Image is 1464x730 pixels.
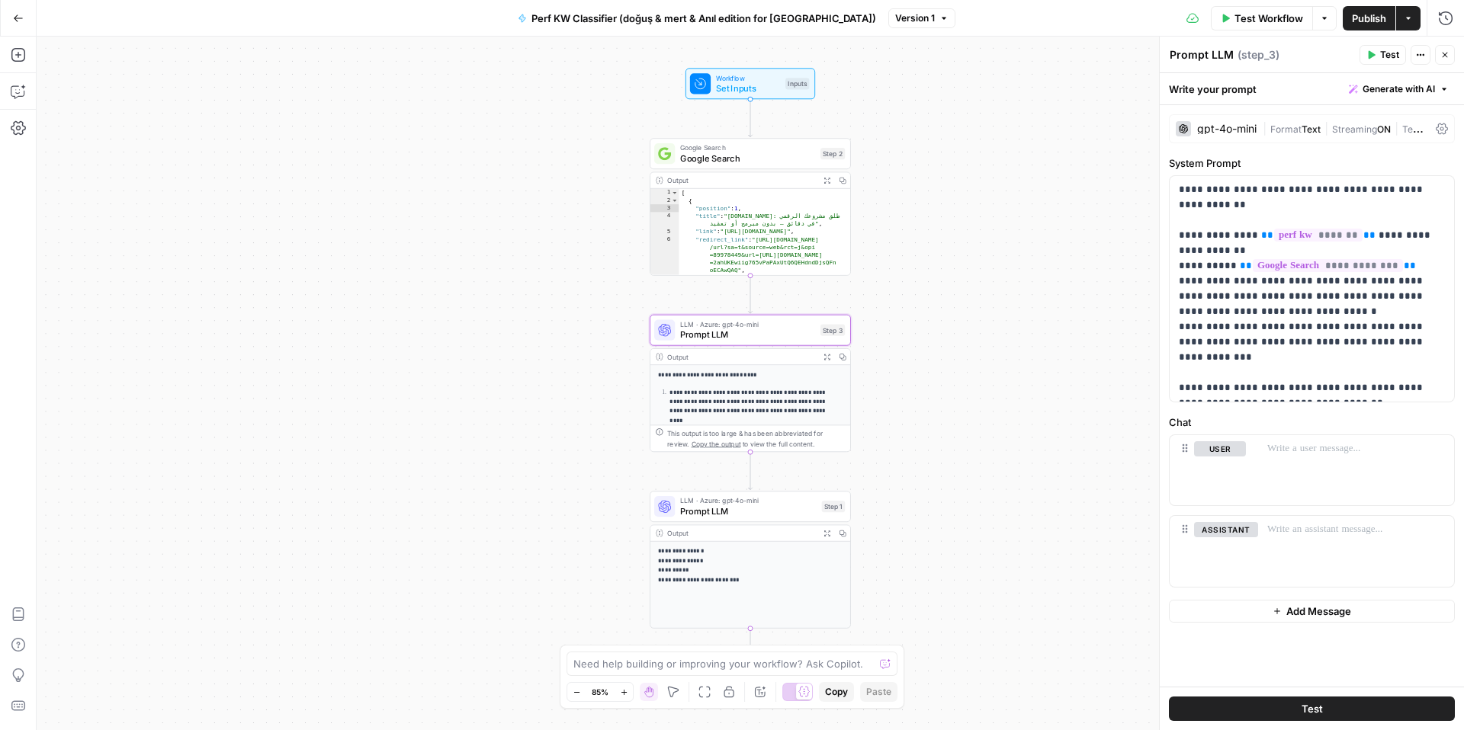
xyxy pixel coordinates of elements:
span: 0.5 [1427,123,1441,135]
span: Google Search [680,152,815,165]
button: Publish [1343,6,1395,30]
button: assistant [1194,522,1258,537]
div: 5 [650,228,679,235]
div: gpt-4o-mini [1197,123,1257,134]
span: Workflow [716,72,780,83]
span: | [1263,120,1270,136]
button: user [1194,441,1246,456]
button: Version 1 [888,8,955,28]
span: Text [1302,123,1321,135]
div: Step 3 [820,325,845,336]
div: Google SearchGoogle SearchStep 2Output[ { "position":1, "title":"[DOMAIN_NAME]: أطلق مشروعك الرقم... [650,138,851,275]
div: 2 [650,197,679,204]
span: Generate with AI [1363,82,1435,96]
div: assistant [1170,516,1246,586]
div: Output [667,351,815,362]
span: Temp [1402,120,1427,136]
button: Generate with AI [1343,79,1455,99]
span: Version 1 [895,11,935,25]
span: Perf KW Classifier (doğuş & mert & Anıl edition for [GEOGRAPHIC_DATA]) [531,11,876,26]
span: Publish [1352,11,1386,26]
button: Test [1360,45,1406,65]
span: Test Workflow [1234,11,1303,26]
div: Step 1 [822,501,846,512]
label: Chat [1169,415,1455,430]
span: ON [1377,123,1391,135]
button: Add Message [1169,600,1455,623]
g: Edge from step_3 to step_1 [748,452,752,489]
label: System Prompt [1169,155,1455,171]
div: 6 [650,235,679,274]
span: LLM · Azure: gpt-4o-mini [680,495,817,506]
span: Test [1380,48,1399,62]
span: Streaming [1332,123,1377,135]
span: Add Message [1286,604,1351,619]
g: Edge from start to step_2 [748,99,752,136]
span: Format [1270,123,1302,135]
button: Test [1169,696,1455,721]
span: | [1321,120,1332,136]
button: Copy [819,682,854,702]
div: 1 [650,189,679,197]
span: Toggle code folding, rows 1 through 96 [671,189,678,197]
span: Prompt LLM [680,328,815,341]
span: Prompt LLM [680,504,817,517]
span: Test [1302,701,1323,716]
span: 85% [592,686,608,698]
button: Paste [860,682,897,702]
div: WorkflowSet InputsInputs [650,68,851,99]
span: Google Search [680,142,815,153]
div: Step 2 [820,148,845,159]
span: ( step_3 ) [1238,47,1279,62]
span: Toggle code folding, rows 2 through 23 [671,197,678,204]
div: user [1170,435,1246,505]
div: Output [667,175,815,186]
g: Edge from step_2 to step_3 [748,276,752,313]
span: Copy [825,685,848,699]
div: Output [667,528,815,539]
span: | [1391,120,1402,136]
button: Perf KW Classifier (doğuş & mert & Anıl edition for [GEOGRAPHIC_DATA]) [509,6,885,30]
span: Paste [866,685,891,699]
span: Set Inputs [716,82,780,94]
div: This output is too large & has been abbreviated for review. to view the full content. [667,428,845,449]
span: LLM · Azure: gpt-4o-mini [680,319,815,330]
textarea: Prompt LLM [1170,47,1234,62]
div: 4 [650,212,679,227]
div: Inputs [785,78,809,89]
div: Write your prompt [1160,73,1464,104]
button: Test Workflow [1211,6,1312,30]
div: 7 [650,274,679,282]
div: 3 [650,204,679,212]
span: Copy the output [692,440,741,447]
